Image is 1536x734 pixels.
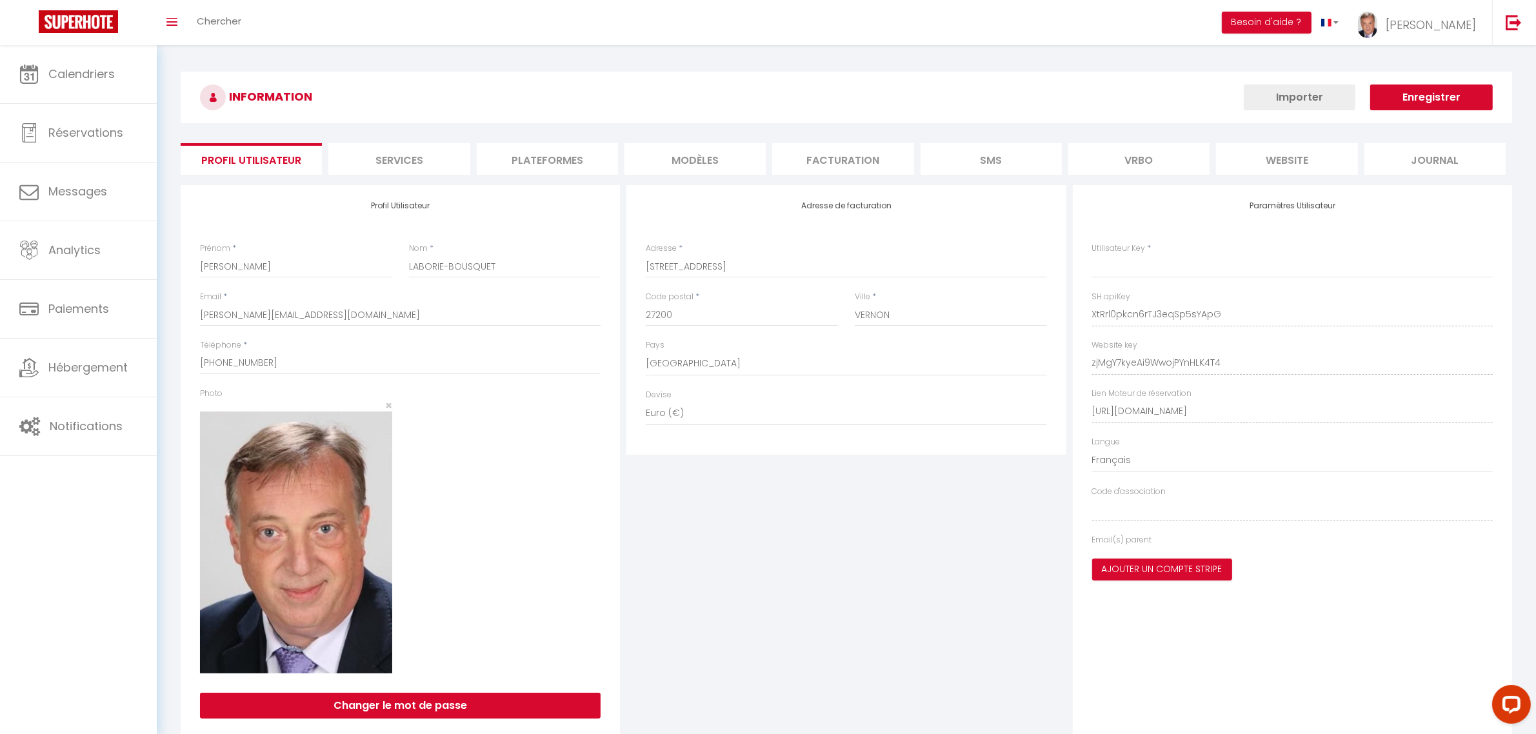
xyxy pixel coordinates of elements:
img: logout [1506,14,1522,30]
span: Analytics [48,242,101,258]
li: SMS [921,143,1062,175]
button: Importer [1244,84,1355,110]
label: Langue [1092,436,1121,448]
label: Photo [200,388,223,400]
label: Adresse [646,243,677,255]
label: Ville [855,291,870,303]
button: Besoin d'aide ? [1222,12,1312,34]
label: Lien Moteur de réservation [1092,388,1192,400]
img: Super Booking [39,10,118,33]
li: Journal [1364,143,1506,175]
li: Vrbo [1068,143,1210,175]
h4: Adresse de facturation [646,201,1046,210]
label: SH apiKey [1092,291,1131,303]
label: Utilisateur Key [1092,243,1146,255]
span: Chercher [197,14,241,28]
span: Paiements [48,301,109,317]
button: Close [385,400,392,412]
label: Devise [646,389,672,401]
img: ... [1358,12,1377,38]
label: Nom [409,243,428,255]
span: Notifications [50,418,123,434]
li: MODÈLES [624,143,766,175]
label: Website key [1092,339,1138,352]
li: Facturation [772,143,913,175]
label: Email(s) parent [1092,534,1152,546]
h4: Paramètres Utilisateur [1092,201,1493,210]
button: Ajouter un compte Stripe [1092,559,1232,580]
button: Enregistrer [1370,84,1493,110]
li: Profil Utilisateur [181,143,322,175]
iframe: LiveChat chat widget [1482,680,1536,734]
label: Pays [646,339,664,352]
label: Téléphone [200,339,241,352]
label: Code d'association [1092,486,1166,498]
h4: Profil Utilisateur [200,201,601,210]
span: Calendriers [48,66,115,82]
label: Code postal [646,291,693,303]
span: Messages [48,183,107,199]
h3: INFORMATION [181,72,1512,123]
span: [PERSON_NAME] [1386,17,1476,33]
li: Services [328,143,470,175]
label: Prénom [200,243,230,255]
span: Réservations [48,124,123,141]
img: 16747400506939.JPG [200,412,392,674]
li: Plateformes [477,143,618,175]
button: Changer le mot de passe [200,693,601,719]
span: × [385,397,392,413]
span: Hébergement [48,359,128,375]
label: Email [200,291,221,303]
li: website [1216,143,1357,175]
